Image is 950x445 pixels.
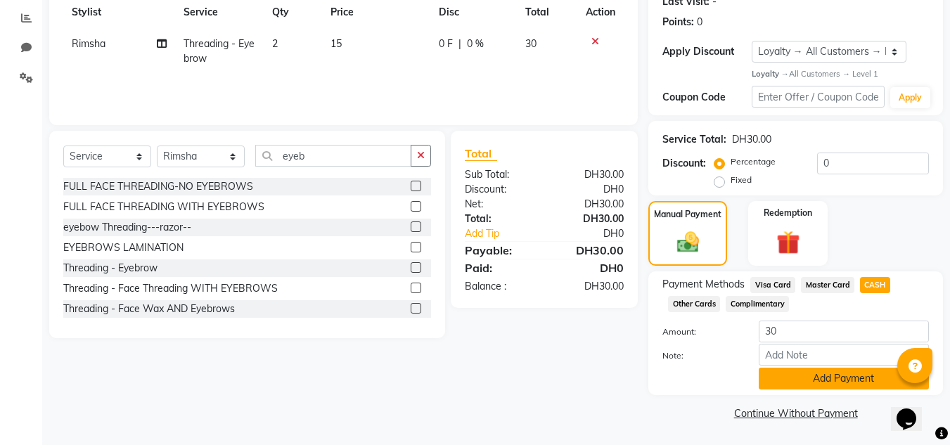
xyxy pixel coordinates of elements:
div: Discount: [662,156,706,171]
span: 0 F [439,37,453,51]
div: DH0 [544,182,634,197]
input: Amount [759,321,929,342]
label: Manual Payment [654,208,721,221]
span: 0 % [467,37,484,51]
div: Threading - Face Wax AND Eyebrows [63,302,235,316]
div: Coupon Code [662,90,751,105]
label: Amount: [652,325,747,338]
span: Payment Methods [662,277,745,292]
div: All Customers → Level 1 [752,68,929,80]
div: EYEBROWS LAMINATION [63,240,184,255]
div: Apply Discount [662,44,751,59]
div: FULL FACE THREADING-NO EYEBROWS [63,179,253,194]
strong: Loyalty → [752,69,789,79]
div: Payable: [454,242,544,259]
div: DH30.00 [544,212,634,226]
span: Total [465,146,497,161]
label: Fixed [731,174,752,186]
input: Enter Offer / Coupon Code [752,86,885,108]
a: Continue Without Payment [651,406,940,421]
span: 15 [330,37,342,50]
div: Discount: [454,182,544,197]
a: Add Tip [454,226,559,241]
div: DH30.00 [544,242,634,259]
div: eyebow Threading---razor-- [63,220,191,235]
div: FULL FACE THREADING WITH EYEBROWS [63,200,264,214]
div: Total: [454,212,544,226]
img: _cash.svg [670,229,706,254]
label: Percentage [731,155,776,168]
iframe: chat widget [891,389,936,431]
span: 2 [272,37,278,50]
button: Add Payment [759,368,929,389]
div: DH0 [544,259,634,276]
input: Search or Scan [255,145,411,167]
div: Net: [454,197,544,212]
span: CASH [860,277,890,293]
span: Visa Card [750,277,795,293]
div: 0 [697,15,702,30]
div: Threading - Face Threading WITH EYEBROWS [63,281,278,296]
div: DH0 [560,226,635,241]
div: DH30.00 [544,279,634,294]
button: Apply [890,87,930,108]
div: Threading - Eyebrow [63,261,158,276]
div: DH30.00 [732,132,771,147]
span: Threading - Eyebrow [184,37,255,65]
span: Rimsha [72,37,105,50]
span: Other Cards [668,296,720,312]
div: Sub Total: [454,167,544,182]
img: _gift.svg [769,228,807,257]
div: Service Total: [662,132,726,147]
label: Redemption [764,207,812,219]
span: | [458,37,461,51]
div: Balance : [454,279,544,294]
span: Complimentary [726,296,789,312]
div: Points: [662,15,694,30]
div: DH30.00 [544,167,634,182]
span: 30 [525,37,537,50]
input: Add Note [759,344,929,366]
label: Note: [652,349,747,362]
span: Master Card [801,277,854,293]
div: Paid: [454,259,544,276]
div: DH30.00 [544,197,634,212]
